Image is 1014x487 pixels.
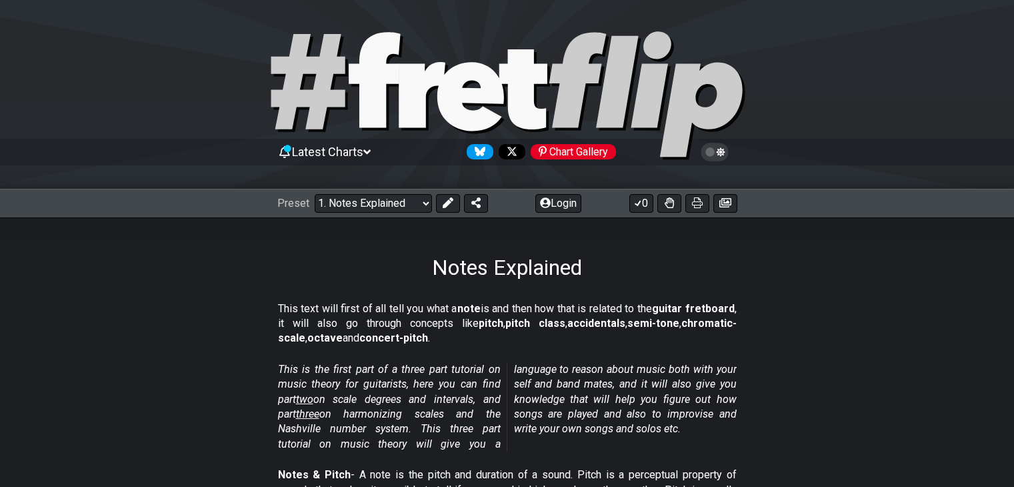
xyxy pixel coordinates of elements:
[535,194,581,213] button: Login
[627,317,679,330] strong: semi-tone
[307,332,343,344] strong: octave
[359,332,428,344] strong: concert-pitch
[531,144,616,159] div: Chart Gallery
[296,408,319,420] span: three
[505,317,565,330] strong: pitch class
[525,144,616,159] a: #fretflip at Pinterest
[461,144,493,159] a: Follow #fretflip at Bluesky
[457,302,481,315] strong: note
[436,194,460,213] button: Edit Preset
[464,194,488,213] button: Share Preset
[707,146,723,158] span: Toggle light / dark theme
[657,194,681,213] button: Toggle Dexterity for all fretkits
[567,317,625,330] strong: accidentals
[685,194,709,213] button: Print
[629,194,653,213] button: 0
[278,363,737,450] em: This is the first part of a three part tutorial on music theory for guitarists, here you can find...
[652,302,735,315] strong: guitar fretboard
[278,302,737,346] p: This text will first of all tell you what a is and then how that is related to the , it will also...
[493,144,525,159] a: Follow #fretflip at X
[713,194,737,213] button: Create image
[296,393,313,406] span: two
[278,468,351,481] strong: Notes & Pitch
[315,194,432,213] select: Preset
[479,317,503,330] strong: pitch
[432,255,582,280] h1: Notes Explained
[292,145,363,159] span: Latest Charts
[277,197,309,209] span: Preset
